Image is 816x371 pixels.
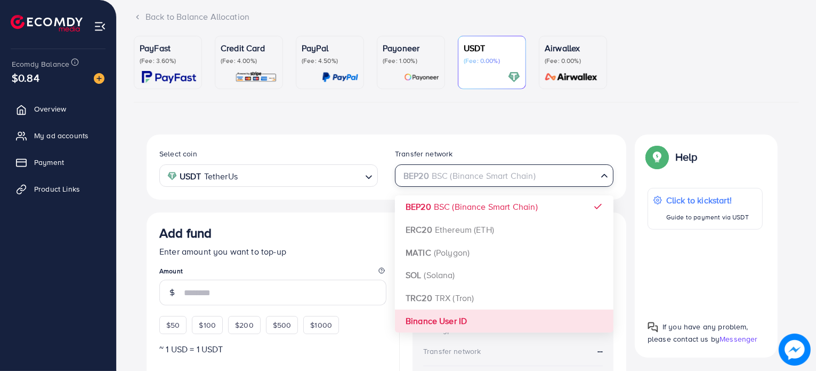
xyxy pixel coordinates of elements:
input: Search for option [400,168,596,184]
a: Product Links [8,178,108,200]
span: $200 [235,320,254,330]
div: Transfer network [423,346,481,357]
strong: USDT [180,169,201,184]
p: Guide to payment via USDT [666,211,749,224]
img: logo [11,15,83,31]
strong: TRC20 [406,292,432,304]
span: BSC (Binance Smart Chain) [434,201,538,212]
span: (Polygon) [434,247,470,258]
p: PayPal [302,42,358,54]
p: Airwallex [545,42,601,54]
strong: MATIC [406,247,431,258]
input: Search for option [241,168,361,184]
p: (Fee: 4.50%) [302,57,358,65]
p: Click to kickstart! [666,194,749,207]
h3: Add fund [159,225,212,241]
strong: ERC20 [406,224,432,235]
span: (Solana) [424,269,455,281]
img: image [94,73,104,84]
p: PayFast [140,42,196,54]
span: $0.84 [18,64,34,92]
img: Popup guide [648,322,658,333]
span: Payment [34,157,64,168]
span: $500 [273,320,292,330]
legend: Amount [159,266,386,280]
label: Transfer network [395,148,453,159]
span: Overview [34,104,66,114]
img: menu [94,20,106,33]
span: My ad accounts [34,130,88,141]
p: (Fee: 4.00%) [221,57,277,65]
strong: -- [597,345,603,357]
img: card [322,71,358,83]
p: Enter amount you want to top-up [159,245,386,258]
span: $100 [199,320,216,330]
p: (Fee: 0.00%) [545,57,601,65]
span: TetherUs [204,169,238,184]
img: Popup guide [648,147,667,167]
p: (Fee: 3.60%) [140,57,196,65]
strong: Binance User ID [406,315,467,327]
p: ~ 1 USD = 1 USDT [159,343,386,356]
div: Search for option [159,164,378,186]
span: If you have any problem, please contact us by [648,321,748,344]
img: card [508,71,520,83]
strong: SOL [406,269,421,281]
span: $50 [166,320,180,330]
p: (Fee: 0.00%) [464,57,520,65]
a: My ad accounts [8,125,108,146]
img: coin [167,171,177,181]
span: TRX (Tron) [435,292,474,304]
span: Product Links [34,184,80,194]
label: Select coin [159,148,197,159]
p: USDT [464,42,520,54]
a: Overview [8,98,108,120]
span: Messenger [720,334,757,344]
img: card [542,71,601,83]
div: Back to Balance Allocation [134,11,799,23]
p: Credit Card [221,42,277,54]
img: card [404,71,439,83]
p: Help [675,151,698,163]
a: Payment [8,152,108,173]
span: Ethereum (ETH) [435,224,494,235]
span: Ecomdy Balance [12,59,69,69]
strong: BEP20 [406,201,431,212]
div: Search for option [395,164,613,186]
img: image [780,335,809,364]
img: card [142,71,196,83]
span: $1000 [310,320,332,330]
p: Payoneer [383,42,439,54]
p: (Fee: 1.00%) [383,57,439,65]
img: card [235,71,277,83]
